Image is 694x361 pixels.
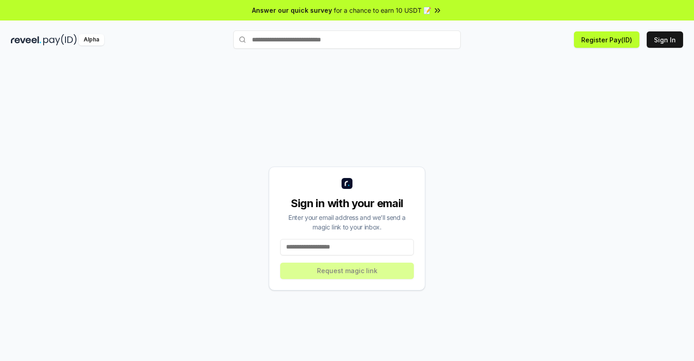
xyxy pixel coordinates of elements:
img: logo_small [342,178,352,189]
div: Alpha [79,34,104,46]
button: Sign In [647,31,683,48]
img: pay_id [43,34,77,46]
button: Register Pay(ID) [574,31,639,48]
div: Sign in with your email [280,196,414,211]
img: reveel_dark [11,34,41,46]
span: for a chance to earn 10 USDT 📝 [334,5,431,15]
div: Enter your email address and we’ll send a magic link to your inbox. [280,213,414,232]
span: Answer our quick survey [252,5,332,15]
